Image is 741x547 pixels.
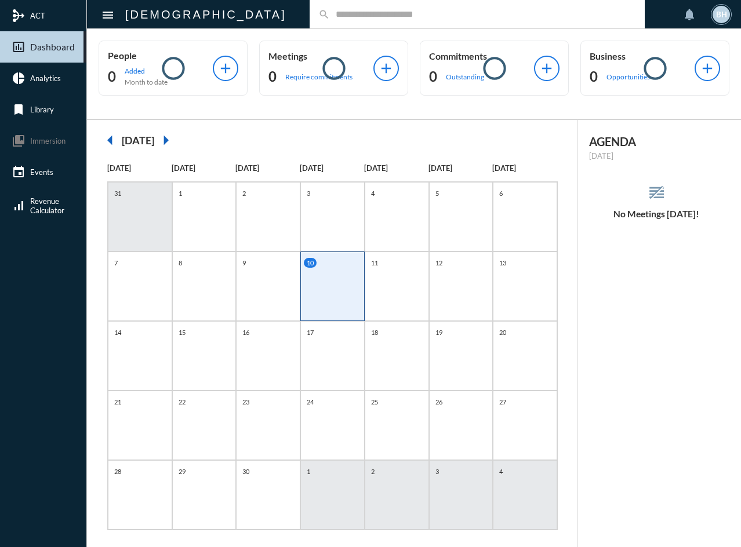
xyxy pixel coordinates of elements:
[304,466,313,476] p: 1
[492,163,557,173] p: [DATE]
[176,397,188,407] p: 22
[682,8,696,21] mat-icon: notifications
[496,258,509,268] p: 13
[368,466,377,476] p: 2
[239,188,249,198] p: 2
[172,163,236,173] p: [DATE]
[30,11,45,20] span: ACT
[304,397,317,407] p: 24
[12,71,26,85] mat-icon: pie_chart
[239,397,252,407] p: 23
[176,188,185,198] p: 1
[496,327,509,337] p: 20
[176,466,188,476] p: 29
[496,188,506,198] p: 6
[30,167,53,177] span: Events
[304,327,317,337] p: 17
[239,466,252,476] p: 30
[433,188,442,198] p: 5
[368,188,377,198] p: 4
[428,163,493,173] p: [DATE]
[235,163,300,173] p: [DATE]
[368,397,381,407] p: 25
[304,188,313,198] p: 3
[122,134,154,147] h2: [DATE]
[496,466,506,476] p: 4
[30,136,66,145] span: Immersion
[107,163,172,173] p: [DATE]
[364,163,428,173] p: [DATE]
[111,327,124,337] p: 14
[433,258,445,268] p: 12
[589,151,724,161] p: [DATE]
[433,466,442,476] p: 3
[12,40,26,54] mat-icon: insert_chart_outlined
[30,42,75,52] span: Dashboard
[96,3,119,26] button: Toggle sidenav
[239,258,249,268] p: 9
[111,466,124,476] p: 28
[496,397,509,407] p: 27
[12,103,26,116] mat-icon: bookmark
[577,209,735,219] h5: No Meetings [DATE]!
[30,105,54,114] span: Library
[713,6,730,23] div: BH
[433,397,445,407] p: 26
[239,327,252,337] p: 16
[589,134,724,148] h2: AGENDA
[125,5,286,24] h2: [DEMOGRAPHIC_DATA]
[304,258,317,268] p: 10
[111,397,124,407] p: 21
[101,8,115,22] mat-icon: Side nav toggle icon
[318,9,330,20] mat-icon: search
[30,196,64,215] span: Revenue Calculator
[433,327,445,337] p: 19
[111,188,124,198] p: 31
[300,163,364,173] p: [DATE]
[368,258,381,268] p: 11
[12,199,26,213] mat-icon: signal_cellular_alt
[176,327,188,337] p: 15
[12,134,26,148] mat-icon: collections_bookmark
[368,327,381,337] p: 18
[176,258,185,268] p: 8
[154,129,177,152] mat-icon: arrow_right
[99,129,122,152] mat-icon: arrow_left
[12,165,26,179] mat-icon: event
[647,183,666,202] mat-icon: reorder
[30,74,61,83] span: Analytics
[111,258,121,268] p: 7
[12,9,26,23] mat-icon: mediation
